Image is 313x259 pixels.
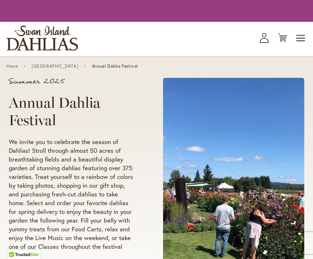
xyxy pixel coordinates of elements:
[9,94,135,129] h1: Annual Dahlia Festival
[7,25,78,51] a: store logo
[32,64,78,69] a: [GEOGRAPHIC_DATA]
[92,64,138,69] span: Annual Dahlia Festival
[9,78,135,85] p: Summer 2025
[7,64,18,69] a: Home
